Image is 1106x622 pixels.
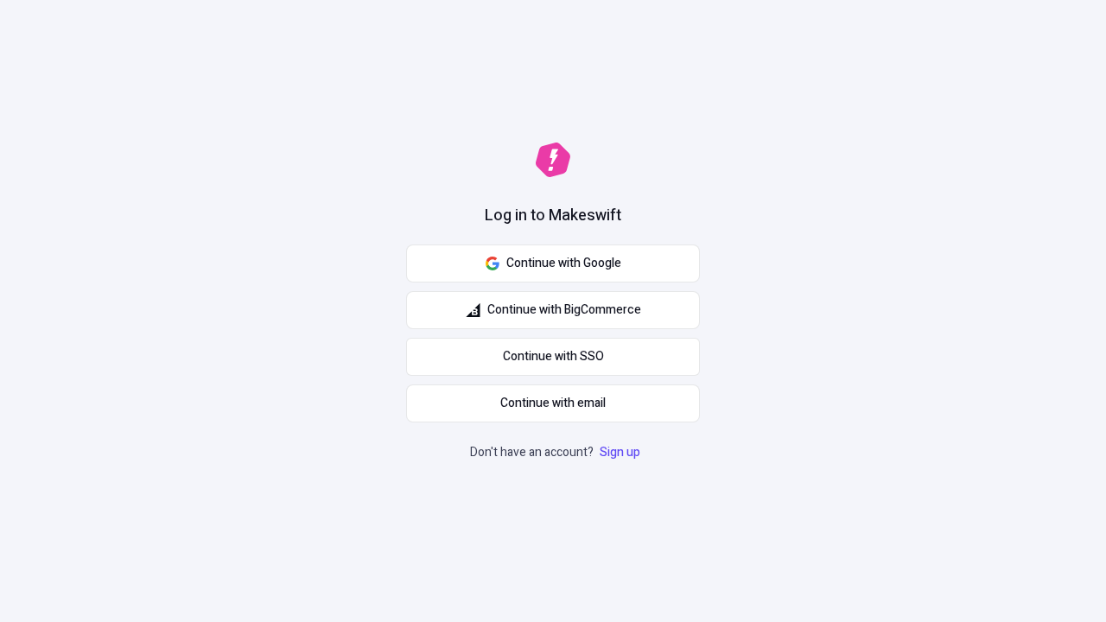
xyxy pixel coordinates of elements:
h1: Log in to Makeswift [485,205,621,227]
a: Continue with SSO [406,338,700,376]
span: Continue with Google [506,254,621,273]
button: Continue with Google [406,244,700,282]
a: Sign up [596,443,644,461]
button: Continue with email [406,384,700,422]
span: Continue with BigCommerce [487,301,641,320]
span: Continue with email [500,394,606,413]
button: Continue with BigCommerce [406,291,700,329]
p: Don't have an account? [470,443,644,462]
